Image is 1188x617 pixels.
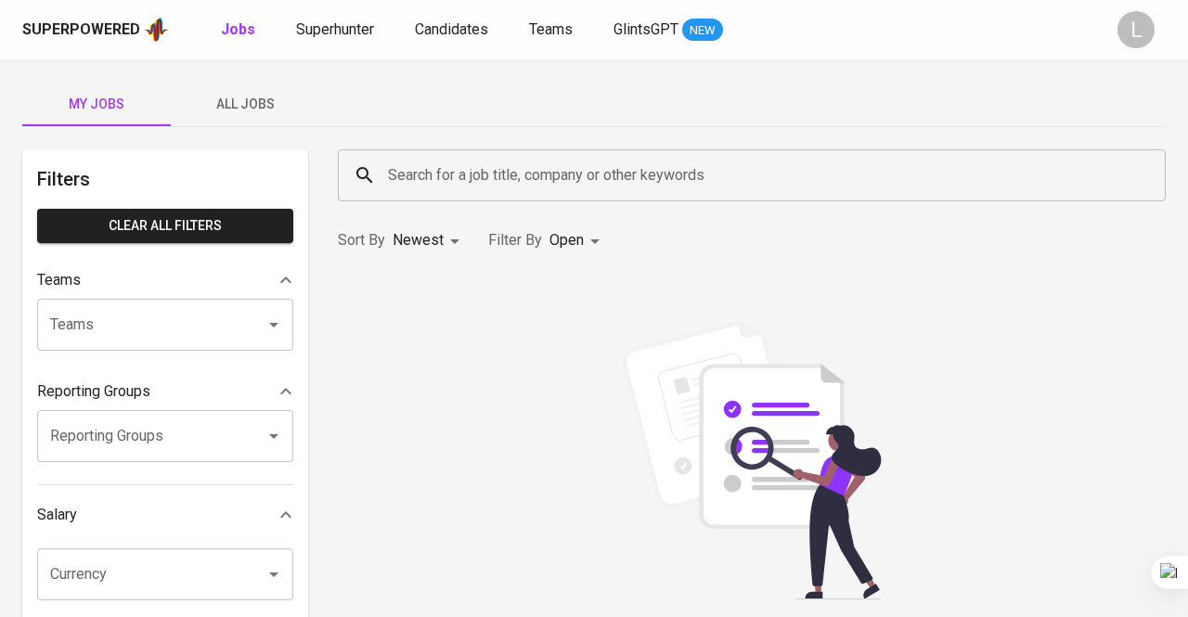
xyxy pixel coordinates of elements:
p: Sort By [338,229,385,251]
p: Teams [37,269,81,291]
a: Superhunter [296,19,378,42]
span: Candidates [415,20,488,38]
div: L [1117,11,1155,48]
p: Filter By [488,229,542,251]
span: NEW [682,21,723,40]
a: Candidates [415,19,492,42]
h6: Filters [37,164,293,194]
img: file_searching.svg [613,321,891,599]
p: Salary [37,504,77,526]
span: My Jobs [33,93,160,116]
div: Open [549,224,606,258]
span: All Jobs [182,93,308,116]
div: Teams [37,262,293,299]
b: Jobs [221,20,255,38]
span: Superhunter [296,20,374,38]
a: Superpoweredapp logo [22,16,169,44]
button: Clear All filters [37,209,293,243]
button: Open [261,561,287,587]
a: Teams [529,19,576,42]
span: Open [549,231,584,249]
a: Jobs [221,19,259,42]
button: Open [261,312,287,338]
p: Newest [393,229,444,251]
button: Open [261,423,287,449]
div: Superpowered [22,19,140,41]
span: Teams [529,20,573,38]
a: GlintsGPT NEW [613,19,723,42]
div: Salary [37,496,293,533]
span: GlintsGPT [613,20,678,38]
div: Reporting Groups [37,373,293,410]
div: Newest [393,224,466,258]
img: app logo [144,16,169,44]
p: Reporting Groups [37,380,150,403]
span: Clear All filters [52,214,278,238]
